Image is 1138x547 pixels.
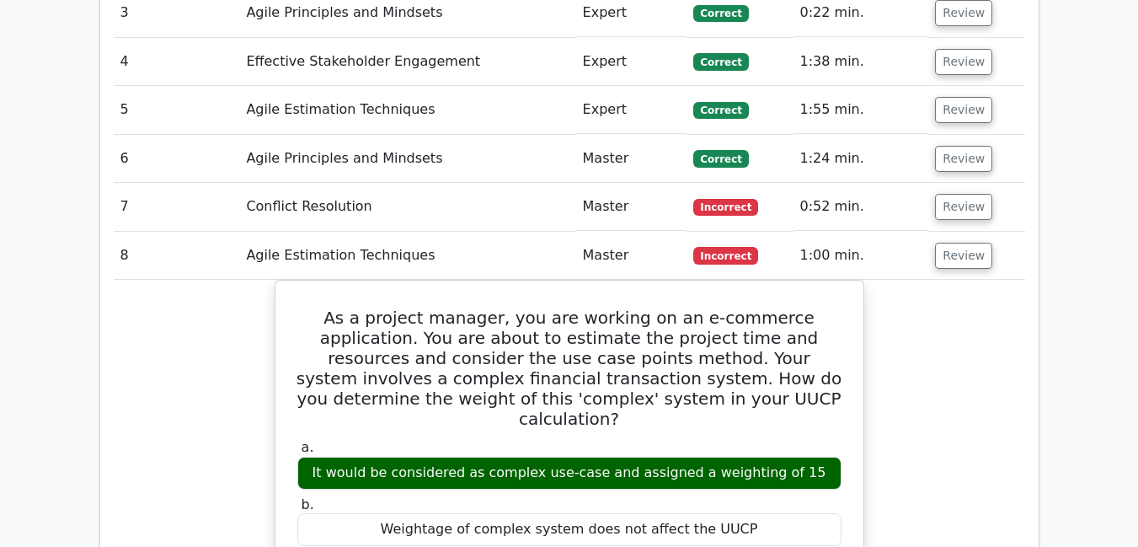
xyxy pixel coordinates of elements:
[793,232,929,280] td: 1:00 min.
[239,86,575,134] td: Agile Estimation Techniques
[296,308,843,429] h5: As a project manager, you are working on an e-commerce application. You are about to estimate the...
[935,243,992,269] button: Review
[576,232,687,280] td: Master
[935,146,992,172] button: Review
[297,513,841,546] div: Weightage of complex system does not affect the UUCP
[693,150,748,167] span: Correct
[114,183,240,231] td: 7
[793,183,929,231] td: 0:52 min.
[576,135,687,183] td: Master
[693,53,748,70] span: Correct
[114,135,240,183] td: 6
[576,38,687,86] td: Expert
[297,457,841,490] div: It would be considered as complex use-case and assigned a weighting of 15
[793,135,929,183] td: 1:24 min.
[693,247,758,264] span: Incorrect
[793,86,929,134] td: 1:55 min.
[239,38,575,86] td: Effective Stakeholder Engagement
[693,5,748,22] span: Correct
[693,102,748,119] span: Correct
[302,439,314,455] span: a.
[114,38,240,86] td: 4
[935,97,992,123] button: Review
[576,86,687,134] td: Expert
[302,496,314,512] span: b.
[576,183,687,231] td: Master
[693,199,758,216] span: Incorrect
[793,38,929,86] td: 1:38 min.
[935,194,992,220] button: Review
[239,232,575,280] td: Agile Estimation Techniques
[239,135,575,183] td: Agile Principles and Mindsets
[239,183,575,231] td: Conflict Resolution
[114,86,240,134] td: 5
[935,49,992,75] button: Review
[114,232,240,280] td: 8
